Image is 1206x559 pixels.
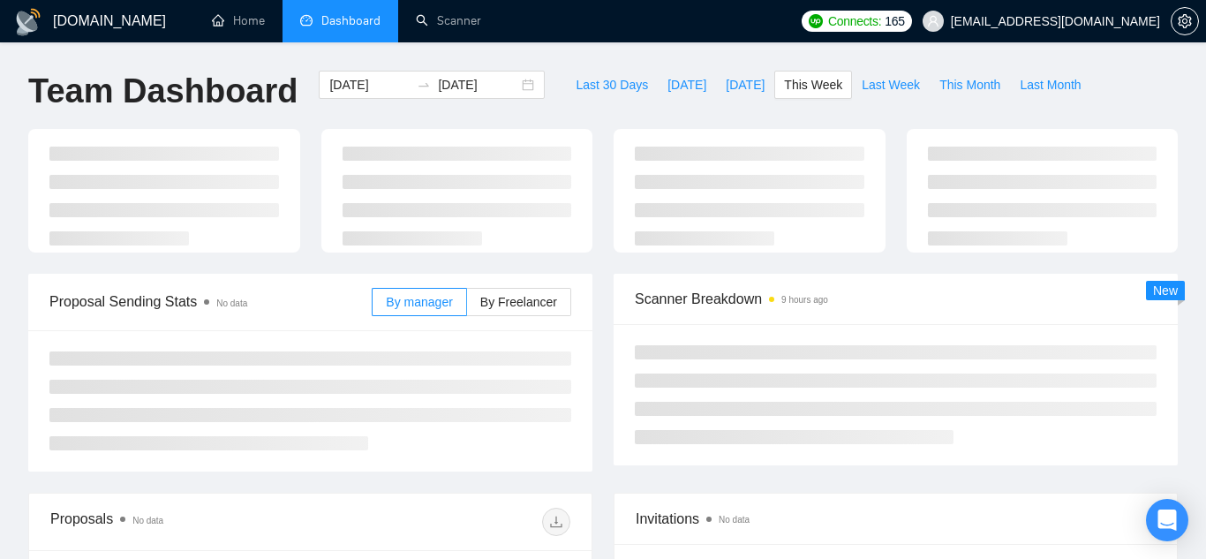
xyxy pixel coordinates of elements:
span: This Week [784,75,842,94]
button: [DATE] [716,71,774,99]
img: upwork-logo.png [809,14,823,28]
span: [DATE] [667,75,706,94]
a: searchScanner [416,13,481,28]
button: Last Week [852,71,930,99]
span: By Freelancer [480,295,557,309]
span: Last Week [862,75,920,94]
span: Invitations [636,508,1156,530]
span: No data [216,298,247,308]
span: Connects: [828,11,881,31]
a: homeHome [212,13,265,28]
span: swap-right [417,78,431,92]
a: setting [1171,14,1199,28]
span: Proposal Sending Stats [49,291,372,313]
span: Dashboard [321,13,381,28]
span: user [927,15,939,27]
div: Proposals [50,508,311,536]
span: No data [719,515,750,525]
span: New [1153,283,1178,298]
span: dashboard [300,14,313,26]
div: Open Intercom Messenger [1146,499,1188,541]
button: Last 30 Days [566,71,658,99]
span: 165 [885,11,904,31]
span: Last 30 Days [576,75,648,94]
span: Last Month [1020,75,1081,94]
img: logo [14,8,42,36]
span: Scanner Breakdown [635,288,1157,310]
span: setting [1172,14,1198,28]
button: This Month [930,71,1010,99]
h1: Team Dashboard [28,71,298,112]
button: This Week [774,71,852,99]
span: No data [132,516,163,525]
button: [DATE] [658,71,716,99]
span: By manager [386,295,452,309]
time: 9 hours ago [781,295,828,305]
span: [DATE] [726,75,765,94]
button: setting [1171,7,1199,35]
input: Start date [329,75,410,94]
span: This Month [939,75,1000,94]
input: End date [438,75,518,94]
span: to [417,78,431,92]
button: Last Month [1010,71,1090,99]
